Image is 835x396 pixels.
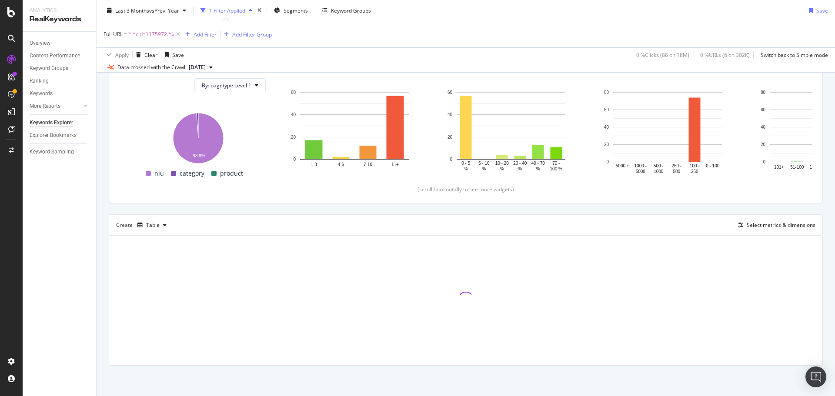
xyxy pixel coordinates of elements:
[761,142,766,147] text: 20
[293,157,296,162] text: 0
[600,88,735,175] svg: A chart.
[220,168,243,179] span: product
[448,90,453,95] text: 60
[133,48,157,62] button: Clear
[30,14,89,24] div: RealKeywords
[128,28,174,40] span: ^.*cid=1175972.*$
[202,82,251,89] span: By: pagetype Level 1
[448,113,453,117] text: 40
[536,166,540,171] text: %
[291,90,296,95] text: 60
[482,166,486,171] text: %
[691,169,698,174] text: 250
[761,90,766,95] text: 80
[654,163,664,168] text: 500 -
[30,39,50,48] div: Overview
[104,48,129,62] button: Apply
[287,88,422,172] svg: A chart.
[364,162,372,167] text: 7-10
[671,163,681,168] text: 250 -
[518,166,522,171] text: %
[706,163,720,168] text: 0 - 100
[495,161,509,166] text: 10 - 20
[604,107,609,112] text: 60
[690,163,700,168] text: 100 -
[30,7,89,14] div: Analytics
[606,160,609,164] text: 0
[616,163,629,168] text: 5000 +
[144,51,157,58] div: Clear
[450,157,452,162] text: 0
[284,7,308,14] span: Segments
[790,165,804,170] text: 51-100
[115,7,149,14] span: Last 3 Months
[220,29,272,40] button: Add Filter Group
[604,125,609,130] text: 40
[189,63,206,71] span: 2025 Aug. 13th
[604,90,609,95] text: 80
[673,169,680,174] text: 500
[700,51,750,58] div: 0 % URLs ( 6 on 302K )
[209,7,245,14] div: 1 Filter Applied
[513,161,527,166] text: 20 - 40
[30,147,74,156] div: Keyword Sampling
[636,169,646,174] text: 5000
[30,131,90,140] a: Explorer Bookmarks
[604,142,609,147] text: 20
[478,161,490,166] text: 5 - 10
[805,366,826,387] div: Open Intercom Messenger
[735,220,815,230] button: Select metrics & dimensions
[761,51,828,58] div: Switch back to Simple mode
[747,221,815,229] div: Select metrics & dimensions
[149,7,179,14] span: vs Prev. Year
[30,102,60,111] div: More Reports
[30,118,73,127] div: Keywords Explorer
[197,3,256,17] button: 1 Filter Applied
[552,161,560,166] text: 70 -
[30,118,90,127] a: Keywords Explorer
[104,3,190,17] button: Last 3 MonthsvsPrev. Year
[448,135,453,140] text: 20
[763,160,765,164] text: 0
[180,168,204,179] span: category
[115,51,129,58] div: Apply
[30,89,90,98] a: Keywords
[30,77,49,86] div: Ranking
[30,131,77,140] div: Explorer Bookmarks
[550,166,562,171] text: 100 %
[30,89,53,98] div: Keywords
[757,48,828,62] button: Switch back to Simple mode
[185,62,216,73] button: [DATE]
[761,107,766,112] text: 60
[30,77,90,86] a: Ranking
[172,51,184,58] div: Save
[30,39,90,48] a: Overview
[805,3,828,17] button: Save
[761,125,766,130] text: 40
[338,162,344,167] text: 4-6
[635,163,647,168] text: 1000 -
[30,51,80,60] div: Content Performance
[134,218,170,232] button: Table
[30,147,90,156] a: Keyword Sampling
[182,29,217,40] button: Add Filter
[117,63,185,71] div: Data crossed with the Crawl
[116,218,170,232] div: Create
[30,64,68,73] div: Keyword Groups
[500,166,504,171] text: %
[130,109,266,165] svg: A chart.
[146,223,160,228] div: Table
[194,30,217,38] div: Add Filter
[120,186,812,193] div: (scroll horizontally to see more widgets)
[291,113,296,117] text: 40
[124,30,127,38] span: =
[154,168,164,179] span: nlu
[809,165,821,170] text: 16-50
[443,88,579,172] svg: A chart.
[654,169,664,174] text: 1000
[331,7,371,14] div: Keyword Groups
[30,51,90,60] a: Content Performance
